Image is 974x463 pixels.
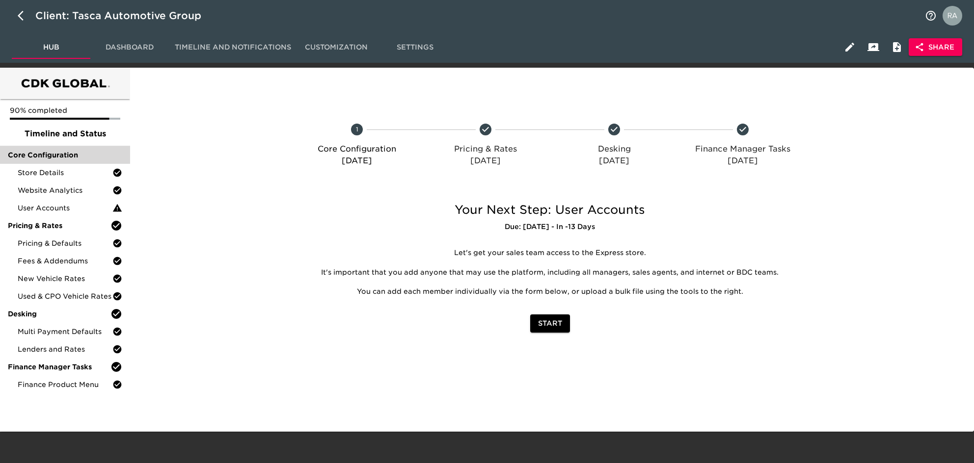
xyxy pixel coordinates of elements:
[18,168,112,178] span: Store Details
[10,105,120,115] p: 90% completed
[281,202,819,218] h5: Your Next Step: User Accounts
[303,41,370,53] span: Customization
[8,221,110,231] span: Pricing & Rates
[919,4,943,27] button: notifications
[530,314,570,333] button: Start
[838,35,862,59] button: Edit Hub
[554,155,675,167] p: [DATE]
[288,248,812,258] p: Let's get your sales team access to the Express store.
[35,8,215,24] div: Client: Tasca Automotive Group
[917,41,954,53] span: Share
[18,238,112,248] span: Pricing & Defaults
[18,327,112,336] span: Multi Payment Defaults
[538,317,562,330] span: Start
[356,126,358,133] text: 1
[18,185,112,195] span: Website Analytics
[425,143,546,155] p: Pricing & Rates
[96,41,163,53] span: Dashboard
[288,268,812,278] p: It's important that you add anyone that may use the platform, including all managers, sales agent...
[18,256,112,266] span: Fees & Addendums
[281,222,819,232] h6: Due: [DATE] - In -13 Days
[175,41,291,53] span: Timeline and Notifications
[682,155,803,167] p: [DATE]
[18,41,84,53] span: Hub
[381,41,448,53] span: Settings
[8,309,110,319] span: Desking
[8,128,122,140] span: Timeline and Status
[862,35,885,59] button: Client View
[682,143,803,155] p: Finance Manager Tasks
[18,291,112,301] span: Used & CPO Vehicle Rates
[8,362,110,372] span: Finance Manager Tasks
[18,203,112,213] span: User Accounts
[885,35,909,59] button: Internal Notes and Comments
[909,38,962,56] button: Share
[8,150,122,160] span: Core Configuration
[297,143,417,155] p: Core Configuration
[288,287,812,297] p: You can add each member individually via the form below, or upload a bulk file using the tools to...
[943,6,962,26] img: Profile
[297,155,417,167] p: [DATE]
[554,143,675,155] p: Desking
[18,380,112,389] span: Finance Product Menu
[18,344,112,354] span: Lenders and Rates
[425,155,546,167] p: [DATE]
[18,274,112,283] span: New Vehicle Rates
